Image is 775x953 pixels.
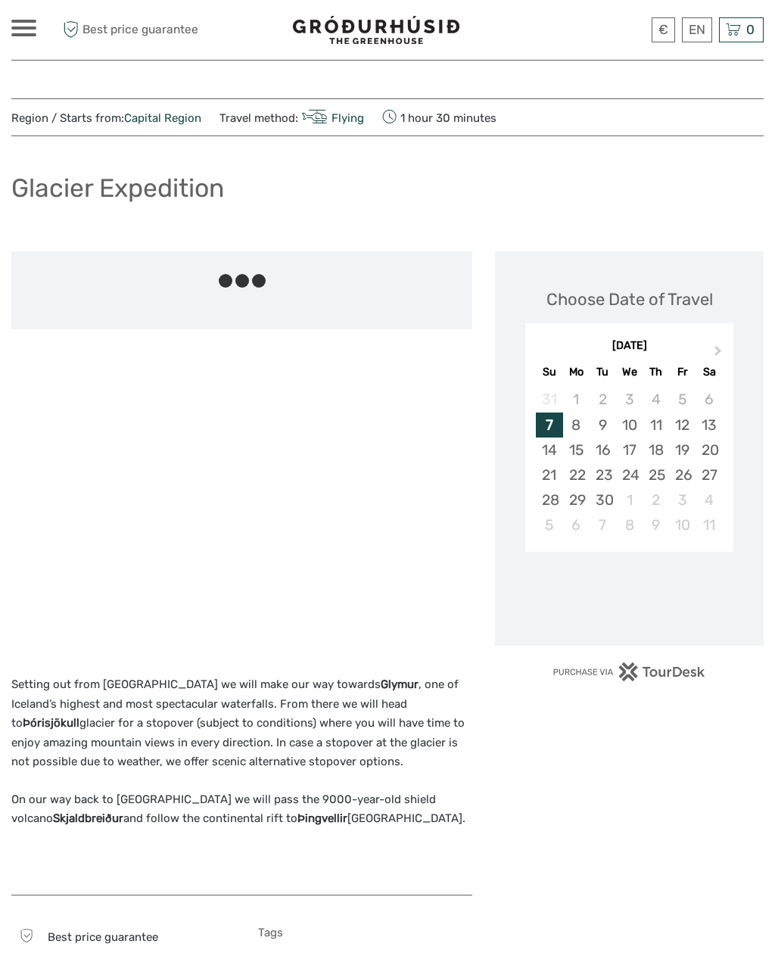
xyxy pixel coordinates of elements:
[696,462,722,487] div: Choose Saturday, September 27th, 2025
[536,362,562,382] div: Su
[563,512,590,537] div: Choose Monday, October 6th, 2025
[590,413,616,438] div: Choose Tuesday, September 9th, 2025
[546,288,713,311] div: Choose Date of Travel
[536,487,562,512] div: Choose Sunday, September 28th, 2025
[298,111,364,125] a: Flying
[696,438,722,462] div: Choose Saturday, September 20th, 2025
[658,22,668,37] span: €
[669,462,696,487] div: Choose Friday, September 26th, 2025
[669,487,696,512] div: Choose Friday, October 3rd, 2025
[563,413,590,438] div: Choose Monday, September 8th, 2025
[297,811,347,825] strong: Þingvellir
[23,716,79,730] strong: Þórisjökull
[616,512,643,537] div: Choose Wednesday, October 8th, 2025
[563,462,590,487] div: Choose Monday, September 22nd, 2025
[669,512,696,537] div: Choose Friday, October 10th, 2025
[590,362,616,382] div: Tu
[11,173,224,204] h1: Glacier Expedition
[616,387,643,412] div: Not available Wednesday, September 3rd, 2025
[536,462,562,487] div: Choose Sunday, September 21st, 2025
[669,438,696,462] div: Choose Friday, September 19th, 2025
[696,512,722,537] div: Choose Saturday, October 11th, 2025
[616,413,643,438] div: Choose Wednesday, September 10th, 2025
[616,487,643,512] div: Choose Wednesday, October 1st, 2025
[696,413,722,438] div: Choose Saturday, September 13th, 2025
[219,107,364,128] span: Travel method:
[682,17,712,42] div: EN
[382,107,496,128] span: 1 hour 30 minutes
[48,930,158,944] span: Best price guarantee
[258,926,473,939] h5: Tags
[53,811,123,825] strong: Skjaldbreiður
[643,413,669,438] div: Choose Thursday, September 11th, 2025
[669,362,696,382] div: Fr
[563,438,590,462] div: Choose Monday, September 15th, 2025
[590,387,616,412] div: Not available Tuesday, September 2nd, 2025
[643,512,669,537] div: Choose Thursday, October 9th, 2025
[11,111,201,126] span: Region / Starts from:
[293,16,459,44] img: 1578-341a38b5-ce05-4595-9f3d-b8aa3718a0b3_logo_small.jpg
[624,591,634,601] div: Loading...
[696,362,722,382] div: Sa
[11,790,472,829] p: On our way back to [GEOGRAPHIC_DATA] we will pass the 9000-year-old shield volcano and follow the...
[643,387,669,412] div: Not available Thursday, September 4th, 2025
[590,462,616,487] div: Choose Tuesday, September 23rd, 2025
[643,362,669,382] div: Th
[536,387,562,412] div: Not available Sunday, August 31st, 2025
[530,387,728,537] div: month 2025-09
[643,438,669,462] div: Choose Thursday, September 18th, 2025
[643,462,669,487] div: Choose Thursday, September 25th, 2025
[669,413,696,438] div: Choose Friday, September 12th, 2025
[696,387,722,412] div: Not available Saturday, September 6th, 2025
[708,342,732,366] button: Next Month
[590,438,616,462] div: Choose Tuesday, September 16th, 2025
[616,438,643,462] div: Choose Wednesday, September 17th, 2025
[124,111,201,125] a: Capital Region
[643,487,669,512] div: Choose Thursday, October 2nd, 2025
[590,512,616,537] div: Choose Tuesday, October 7th, 2025
[536,512,562,537] div: Choose Sunday, October 5th, 2025
[525,338,733,354] div: [DATE]
[59,17,200,42] span: Best price guarantee
[552,662,706,681] img: PurchaseViaTourDesk.png
[696,487,722,512] div: Choose Saturday, October 4th, 2025
[616,462,643,487] div: Choose Wednesday, September 24th, 2025
[563,362,590,382] div: Mo
[11,675,472,772] p: Setting out from [GEOGRAPHIC_DATA] we will make our way towards , one of Iceland’s highest and mo...
[563,487,590,512] div: Choose Monday, September 29th, 2025
[536,413,562,438] div: Choose Sunday, September 7th, 2025
[536,438,562,462] div: Choose Sunday, September 14th, 2025
[381,677,419,691] strong: Glymur
[744,22,757,37] span: 0
[616,362,643,382] div: We
[669,387,696,412] div: Not available Friday, September 5th, 2025
[563,387,590,412] div: Not available Monday, September 1st, 2025
[590,487,616,512] div: Choose Tuesday, September 30th, 2025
